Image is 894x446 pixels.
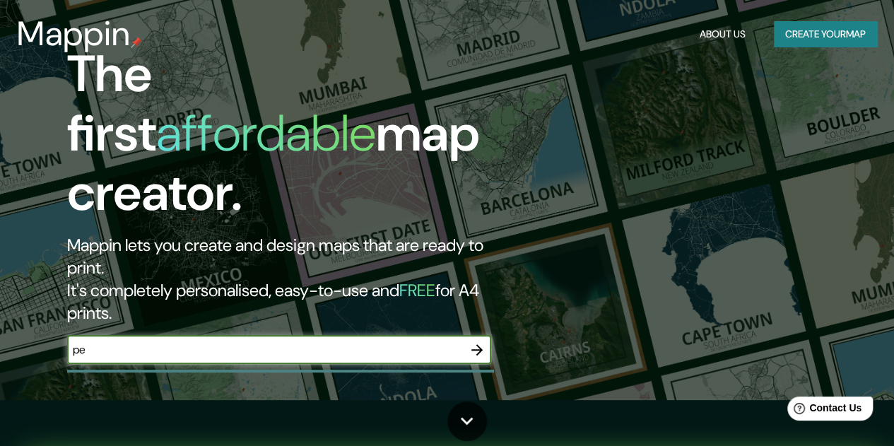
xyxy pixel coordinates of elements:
iframe: Help widget launcher [768,391,878,430]
img: mappin-pin [131,37,142,48]
button: Create yourmap [774,21,877,47]
h5: FREE [399,279,435,301]
button: About Us [694,21,751,47]
h1: The first map creator. [67,45,514,234]
h2: Mappin lets you create and design maps that are ready to print. It's completely personalised, eas... [67,234,514,324]
h3: Mappin [17,14,131,54]
h1: affordable [156,100,376,166]
input: Choose your favourite place [67,341,463,358]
